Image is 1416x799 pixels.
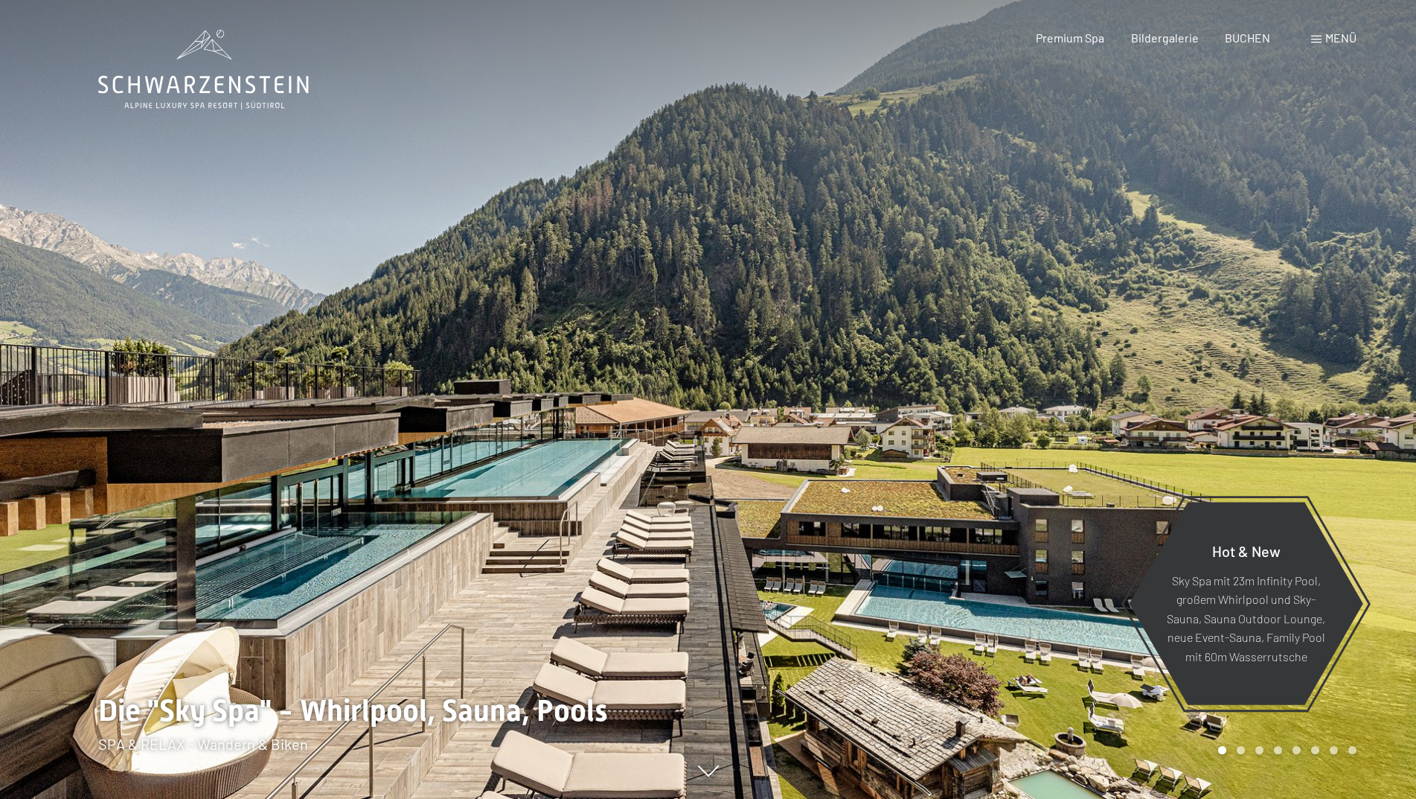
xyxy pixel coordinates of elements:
div: Carousel Page 6 [1311,746,1319,754]
div: Carousel Page 5 [1292,746,1301,754]
a: Bildergalerie [1131,31,1199,45]
div: Carousel Page 8 [1348,746,1356,754]
p: Sky Spa mit 23m Infinity Pool, großem Whirlpool und Sky-Sauna, Sauna Outdoor Lounge, neue Event-S... [1165,570,1327,666]
a: BUCHEN [1225,31,1270,45]
span: Hot & New [1212,541,1281,559]
div: Carousel Page 2 [1237,746,1245,754]
a: Premium Spa [1036,31,1104,45]
div: Carousel Pagination [1213,746,1356,754]
div: Carousel Page 3 [1255,746,1263,754]
a: Hot & New Sky Spa mit 23m Infinity Pool, großem Whirlpool und Sky-Sauna, Sauna Outdoor Lounge, ne... [1128,501,1364,706]
div: Carousel Page 4 [1274,746,1282,754]
span: Menü [1325,31,1356,45]
div: Carousel Page 1 (Current Slide) [1218,746,1226,754]
div: Carousel Page 7 [1330,746,1338,754]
